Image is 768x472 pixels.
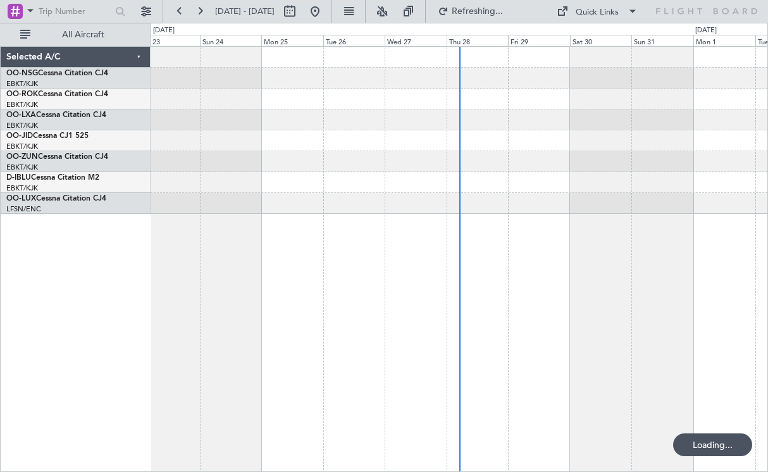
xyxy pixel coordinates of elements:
div: Sat 23 [138,35,200,46]
a: EBKT/KJK [6,142,38,151]
div: Sun 31 [631,35,693,46]
span: OO-LXA [6,111,36,119]
a: OO-ROKCessna Citation CJ4 [6,90,108,98]
button: Quick Links [550,1,644,22]
div: Quick Links [576,6,619,19]
div: Tue 26 [323,35,385,46]
a: OO-LUXCessna Citation CJ4 [6,195,106,202]
span: D-IBLU [6,174,31,182]
div: Wed 27 [385,35,447,46]
button: Refreshing... [432,1,508,22]
div: Mon 25 [261,35,323,46]
button: All Aircraft [14,25,137,45]
span: [DATE] - [DATE] [215,6,275,17]
a: D-IBLUCessna Citation M2 [6,174,99,182]
a: EBKT/KJK [6,100,38,109]
a: OO-JIDCessna CJ1 525 [6,132,89,140]
div: Mon 1 [693,35,755,46]
span: OO-JID [6,132,33,140]
a: OO-ZUNCessna Citation CJ4 [6,153,108,161]
span: Refreshing... [451,7,504,16]
input: Trip Number [39,2,111,21]
div: Sun 24 [200,35,262,46]
a: EBKT/KJK [6,79,38,89]
a: EBKT/KJK [6,183,38,193]
a: OO-NSGCessna Citation CJ4 [6,70,108,77]
span: OO-NSG [6,70,38,77]
span: OO-ROK [6,90,38,98]
div: Loading... [673,433,752,456]
div: Thu 28 [447,35,509,46]
div: [DATE] [153,25,175,36]
a: EBKT/KJK [6,121,38,130]
span: OO-ZUN [6,153,38,161]
span: OO-LUX [6,195,36,202]
a: EBKT/KJK [6,163,38,172]
a: OO-LXACessna Citation CJ4 [6,111,106,119]
div: Fri 29 [508,35,570,46]
a: LFSN/ENC [6,204,41,214]
div: Sat 30 [570,35,632,46]
span: All Aircraft [33,30,133,39]
div: [DATE] [695,25,717,36]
